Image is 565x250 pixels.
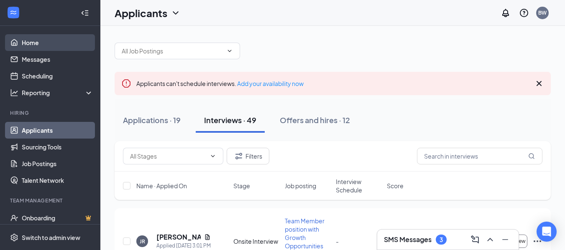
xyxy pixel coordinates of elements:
div: BW [538,9,547,16]
a: Talent Network [22,172,93,189]
div: Open Intercom Messenger [537,222,557,242]
svg: MagnifyingGlass [528,153,535,159]
svg: Error [121,78,131,88]
input: All Job Postings [122,46,223,56]
svg: Notifications [501,8,511,18]
div: Onsite Interview [233,237,279,245]
div: Interviews · 49 [204,115,256,125]
div: Offers and hires · 12 [280,115,350,125]
span: Job posting [285,182,316,190]
h5: [PERSON_NAME] [156,232,201,242]
h1: Applicants [115,6,167,20]
span: Stage [233,182,250,190]
a: Add your availability now [237,80,304,87]
svg: ChevronDown [226,48,233,54]
span: Team Member position with Growth Opportunities [285,217,325,250]
svg: Minimize [500,235,510,245]
svg: ChevronDown [210,153,216,159]
div: Switch to admin view [22,233,80,242]
svg: WorkstreamLogo [9,8,18,17]
div: 3 [440,236,443,243]
button: Minimize [499,233,512,246]
input: All Stages [130,152,206,161]
button: Filter Filters [227,148,269,164]
span: Applicants can't schedule interviews. [136,80,304,87]
svg: Filter [234,151,244,161]
svg: ChevronDown [171,8,181,18]
svg: Analysis [10,88,18,97]
span: - [336,237,339,245]
a: Messages [22,51,93,68]
a: Applicants [22,122,93,139]
a: OnboardingCrown [22,210,93,226]
a: Home [22,34,93,51]
a: Sourcing Tools [22,139,93,155]
span: Score [387,182,404,190]
div: Applications · 19 [123,115,181,125]
svg: Collapse [81,9,89,17]
div: Hiring [10,109,92,116]
div: JR [140,238,145,245]
svg: Cross [534,78,544,88]
a: Job Postings [22,155,93,172]
div: Applied [DATE] 3:01 PM [156,242,211,250]
svg: Ellipses [532,236,542,246]
svg: Settings [10,233,18,242]
svg: ChevronUp [485,235,495,245]
span: Interview Schedule [336,177,382,194]
button: ChevronUp [483,233,497,246]
div: Reporting [22,88,94,97]
span: Name · Applied On [136,182,187,190]
svg: QuestionInfo [519,8,529,18]
svg: Document [204,234,211,240]
button: ComposeMessage [468,233,482,246]
a: Scheduling [22,68,93,84]
div: Team Management [10,197,92,204]
h3: SMS Messages [384,235,432,244]
input: Search in interviews [417,148,542,164]
svg: ComposeMessage [470,235,480,245]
